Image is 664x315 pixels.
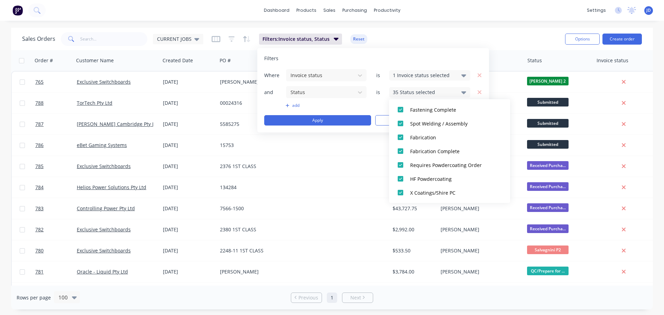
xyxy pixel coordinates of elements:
[441,247,517,254] div: [PERSON_NAME]
[220,247,297,254] div: 2248-11 1ST CLASS
[220,142,297,149] div: 15753
[35,78,44,85] span: 765
[527,224,569,233] span: Received Purcha...
[163,100,214,106] div: [DATE]
[393,226,433,233] div: $2,992.00
[583,5,609,16] div: settings
[220,268,297,275] div: [PERSON_NAME]
[35,219,77,240] a: 782
[12,5,23,16] img: Factory
[77,268,128,275] a: Oracle - Liquid Pty Ltd
[77,142,127,148] a: eBet Gaming Systems
[527,203,569,212] span: Received Purcha...
[350,34,367,44] button: Reset
[35,100,44,106] span: 788
[163,184,214,191] div: [DATE]
[565,34,600,45] button: Options
[163,247,214,254] div: [DATE]
[410,161,493,169] div: Requires Powdercoating Order
[389,103,510,117] button: Fastening Complete
[163,268,214,275] div: [DATE]
[350,294,361,301] span: Next
[220,121,297,128] div: 5585275
[163,121,214,128] div: [DATE]
[77,184,146,191] a: Helios Power Solutions Pty Ltd
[393,247,433,254] div: $533.50
[35,184,44,191] span: 784
[264,55,278,62] span: Filters
[410,120,493,127] div: Spot Welding / Assembly
[220,184,297,191] div: 134284
[77,205,135,212] a: Controlling Power Pty Ltd
[393,89,455,96] div: 35 Status selected
[375,115,482,126] button: Clear
[342,294,373,301] a: Next page
[77,78,131,85] a: Exclusive Switchboards
[527,77,569,85] span: [PERSON_NAME] 2
[22,36,55,42] h1: Sales Orders
[163,57,193,64] div: Created Date
[527,182,569,191] span: Received Purcha...
[80,32,148,46] input: Search...
[393,268,433,275] div: $3,784.00
[527,140,569,149] span: Submitted
[393,205,433,212] div: $43,727.75
[262,36,330,43] span: Filters: Invoice status, Status
[371,72,385,79] span: is
[602,34,642,45] button: Create order
[163,163,214,170] div: [DATE]
[35,226,44,233] span: 782
[389,172,510,186] button: HF Powdercoating
[597,57,628,64] div: Invoice status
[410,203,493,210] div: Misc. Finish (HDG, Anodizing, Etc)
[77,163,131,169] a: Exclusive Switchboards
[441,226,517,233] div: [PERSON_NAME]
[320,5,339,16] div: sales
[35,247,44,254] span: 780
[220,78,297,85] div: [PERSON_NAME]
[327,293,337,303] a: Page 1 is your current page
[163,226,214,233] div: [DATE]
[163,78,214,85] div: [DATE]
[35,240,77,261] a: 780
[410,106,493,113] div: Fastening Complete
[17,294,51,301] span: Rows per page
[389,200,510,213] button: Misc. Finish (HDG, Anodizing, Etc)
[77,226,131,233] a: Exclusive Switchboards
[220,205,297,212] div: 7566-1500
[77,121,159,127] a: [PERSON_NAME] Cambridge Pty Ltd
[35,163,44,170] span: 785
[77,100,112,106] a: TorTech Pty Ltd
[527,161,569,170] span: Received Purcha...
[286,103,367,108] button: add
[291,294,322,301] a: Previous page
[293,5,320,16] div: products
[35,261,77,282] a: 781
[157,35,192,43] span: CURRENT JOBS
[371,89,385,96] span: is
[389,186,510,200] button: X Coatings/Shire PC
[389,158,510,172] button: Requires Powdercoating Order
[35,121,44,128] span: 787
[393,72,455,79] div: 1 Invoice status selected
[77,247,131,254] a: Exclusive Switchboards
[35,177,77,198] a: 784
[35,135,77,156] a: 786
[389,144,510,158] button: Fabrication Complete
[35,205,44,212] span: 783
[76,57,114,64] div: Customer Name
[441,268,517,275] div: [PERSON_NAME]
[35,72,77,92] a: 765
[264,72,285,79] span: Where
[389,130,510,144] button: Fabrication
[35,282,77,303] a: 702
[288,293,376,303] ul: Pagination
[260,5,293,16] a: dashboard
[441,205,517,212] div: [PERSON_NAME]
[410,175,493,183] div: HF Powdercoating
[35,156,77,177] a: 785
[264,115,371,126] button: Apply
[389,117,510,130] button: Spot Welding / Assembly
[370,5,404,16] div: productivity
[410,134,493,141] div: Fabrication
